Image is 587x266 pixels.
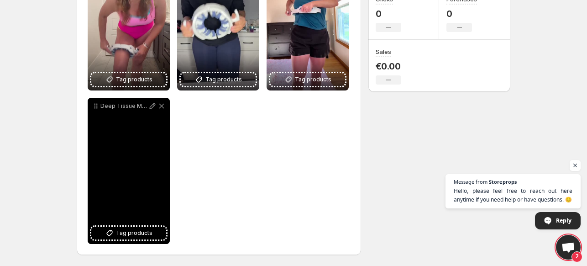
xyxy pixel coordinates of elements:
span: Tag products [116,75,152,84]
button: Tag products [270,73,345,86]
button: Tag products [181,73,256,86]
h3: Sales [376,47,391,56]
p: €0.00 [376,61,401,72]
p: 0 [446,8,477,19]
p: Deep Tissue Massage Roller Baresculpt 10 [100,102,148,110]
span: Storeprops [489,179,517,184]
span: Tag products [116,229,152,238]
span: Reply [556,213,571,229]
span: Message from [454,179,487,184]
span: Hello, please feel free to reach out here anytime if you need help or have questions. 😊 [454,186,572,204]
div: Open chat [556,235,581,260]
span: Tag products [205,75,242,84]
span: 2 [571,251,582,262]
p: 0 [376,8,401,19]
button: Tag products [91,227,166,239]
button: Tag products [91,73,166,86]
span: Tag products [295,75,331,84]
div: Deep Tissue Massage Roller Baresculpt 10Tag products [88,98,170,244]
